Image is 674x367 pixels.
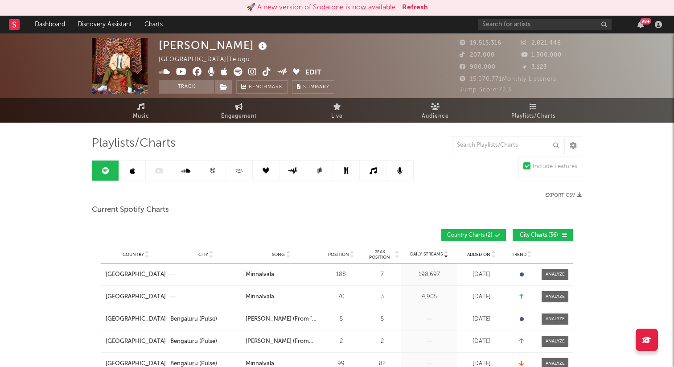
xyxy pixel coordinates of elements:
span: Country [123,252,144,257]
a: [GEOGRAPHIC_DATA] [106,315,166,324]
span: Summary [303,85,329,90]
span: Trend [512,252,526,257]
div: 99 + [640,18,651,25]
a: Minnalvala [246,293,316,301]
span: Peak Position [366,249,394,260]
span: Song [272,252,285,257]
a: [GEOGRAPHIC_DATA] [106,337,166,346]
div: Bengaluru (Pulse) [170,315,217,324]
div: 188 [321,270,361,279]
a: Playlists/Charts [484,98,582,123]
span: Added On [467,252,490,257]
span: 3,123 [521,64,547,70]
span: 19,515,316 [460,40,501,46]
a: [GEOGRAPHIC_DATA] [106,293,166,301]
span: Playlists/Charts [511,111,555,122]
a: Benchmark [236,80,288,94]
span: Playlists/Charts [92,138,176,149]
input: Search for artists [478,19,612,30]
div: 70 [321,293,361,301]
a: Charts [138,16,169,33]
span: Daily Streams [410,251,443,258]
button: Edit [305,67,321,78]
button: City Charts(36) [513,229,573,241]
span: Benchmark [249,82,283,93]
div: [PERSON_NAME] [159,38,269,53]
span: 207,000 [460,52,495,58]
span: Jump Score: 72.3 [460,87,511,93]
button: Export CSV [545,193,582,198]
span: 15,070,771 Monthly Listeners [460,76,556,82]
div: 7 [366,270,399,279]
div: 2 [321,337,361,346]
a: [PERSON_NAME] (From "[GEOGRAPHIC_DATA]") [246,315,316,324]
span: City Charts ( 36 ) [518,233,559,238]
span: 2,821,446 [521,40,561,46]
span: City [198,252,208,257]
div: 4,905 [403,293,455,301]
span: 900,000 [460,64,496,70]
span: Engagement [221,111,257,122]
button: Refresh [402,2,428,13]
div: [DATE] [459,337,504,346]
span: 1,300,000 [521,52,562,58]
button: 99+ [637,21,644,28]
div: 5 [321,315,361,324]
span: Current Spotify Charts [92,205,169,215]
div: 3 [366,293,399,301]
a: Music [92,98,190,123]
div: Minnalvala [246,293,274,301]
a: [GEOGRAPHIC_DATA] [106,270,166,279]
div: Include Features [533,161,577,172]
a: Audience [386,98,484,123]
span: Music [133,111,149,122]
span: Position [328,252,349,257]
button: Country Charts(2) [441,229,506,241]
div: Minnalvala [246,270,274,279]
span: Audience [422,111,449,122]
a: [PERSON_NAME] (From "BRAT") [246,337,316,346]
div: 198,697 [403,270,455,279]
a: Bengaluru (Pulse) [170,337,241,346]
input: Search Playlists/Charts [452,136,563,154]
span: Country Charts ( 2 ) [447,233,493,238]
div: 2 [366,337,399,346]
div: [DATE] [459,315,504,324]
button: Track [159,80,214,94]
span: Live [331,111,343,122]
div: [DATE] [459,293,504,301]
button: Summary [292,80,334,94]
div: [GEOGRAPHIC_DATA] | Telugu [159,54,260,65]
a: Discovery Assistant [71,16,138,33]
a: Minnalvala [246,270,316,279]
a: Engagement [190,98,288,123]
div: 🚀 A new version of Sodatone is now available. [247,2,398,13]
a: Dashboard [29,16,71,33]
a: Live [288,98,386,123]
div: 5 [366,315,399,324]
div: [DATE] [459,270,504,279]
a: Bengaluru (Pulse) [170,315,241,324]
div: Bengaluru (Pulse) [170,337,217,346]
